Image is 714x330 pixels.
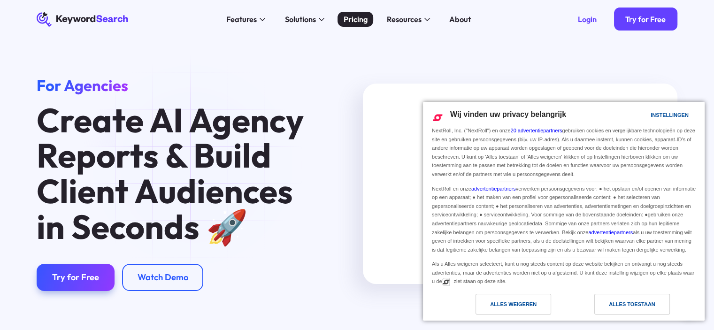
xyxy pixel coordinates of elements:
[651,110,689,120] div: Instellingen
[625,15,666,24] div: Try for Free
[331,110,485,156] a: AcademyLearn the Latest Marketing & YouTube Ad Strategies with our Training Academy
[354,116,477,128] div: Academy
[37,264,114,291] a: Try for Free
[37,103,313,245] h1: Create AI Agency Reports & Build Client Audiences in Seconds 🚀
[588,230,633,235] a: advertentiepartners
[430,125,698,179] div: NextRoll, Inc. ("NextRoll") en onze gebruiken cookies en vergelijkbare technologieën op deze site...
[490,299,537,309] div: Alles weigeren
[429,294,564,319] a: Alles weigeren
[226,14,257,25] div: Features
[331,50,485,107] a: BlogThe KeywordSearch Blog helps you stay on top of audience discovery and targeting best practices.
[37,76,128,95] span: For Agencies
[354,69,477,100] div: The KeywordSearch Blog helps you stay on top of audience discovery and targeting best practices.
[284,14,315,25] div: Solutions
[325,43,491,163] nav: Resources
[354,55,477,67] div: Blog
[344,14,368,25] div: Pricing
[634,107,657,125] a: Instellingen
[354,130,477,151] div: Learn the Latest Marketing & YouTube Ad Strategies with our Training Academy
[443,12,476,27] a: About
[564,294,699,319] a: Alles toestaan
[609,299,655,309] div: Alles toestaan
[338,12,373,27] a: Pricing
[614,8,677,31] a: Try for Free
[363,84,677,284] iframe: KeywordSearch Agency Reports
[471,186,516,192] a: advertentiepartners
[449,14,471,25] div: About
[566,8,608,31] a: Login
[510,128,562,133] a: 20 advertentiepartners
[430,257,698,287] div: Als u Alles weigeren selecteert, kunt u nog steeds content op deze website bekijken en ontvangt u...
[578,15,597,24] div: Login
[386,14,421,25] div: Resources
[138,272,188,283] div: Watch Demo
[450,110,566,118] span: Wij vinden uw privacy belangrijk
[52,272,99,283] div: Try for Free
[430,182,698,255] div: NextRoll en onze verwerken persoonsgegevens voor: ● het opslaan en/of openen van informatie op ee...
